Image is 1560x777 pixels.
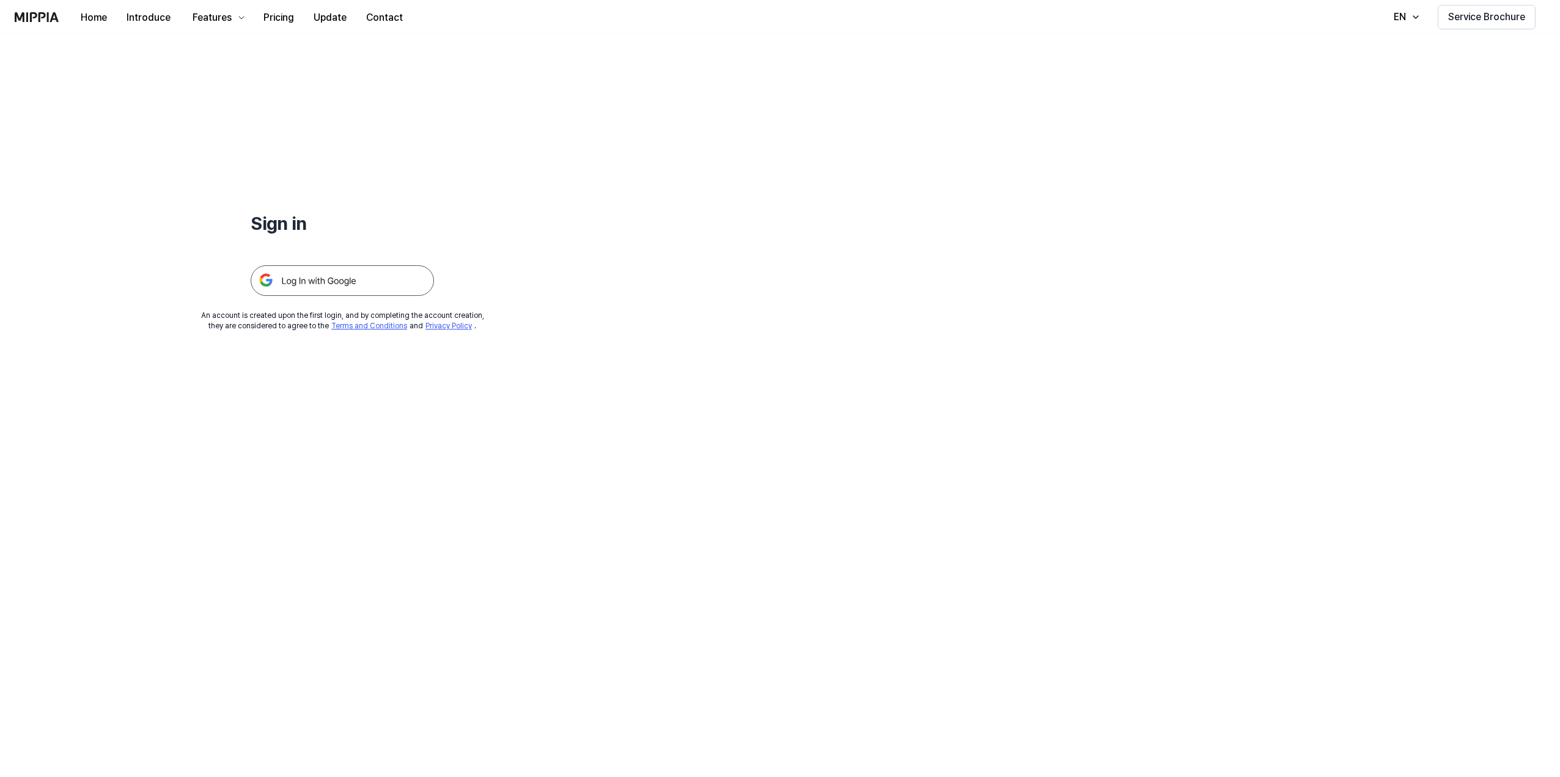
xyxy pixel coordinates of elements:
a: Update [304,1,356,34]
img: logo [15,12,59,22]
button: Introduce [117,6,180,30]
img: 구글 로그인 버튼 [251,265,434,296]
div: An account is created upon the first login, and by completing the account creation, they are cons... [201,311,484,331]
h1: Sign in [251,210,434,236]
button: EN [1382,5,1428,29]
button: Contact [356,6,413,30]
button: Pricing [254,6,304,30]
a: Terms and Conditions [331,322,407,330]
button: Home [71,6,117,30]
a: Privacy Policy [425,322,472,330]
button: Service Brochure [1438,5,1536,29]
button: Update [304,6,356,30]
div: Features [190,10,234,25]
button: Features [180,6,254,30]
div: EN [1391,10,1408,24]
